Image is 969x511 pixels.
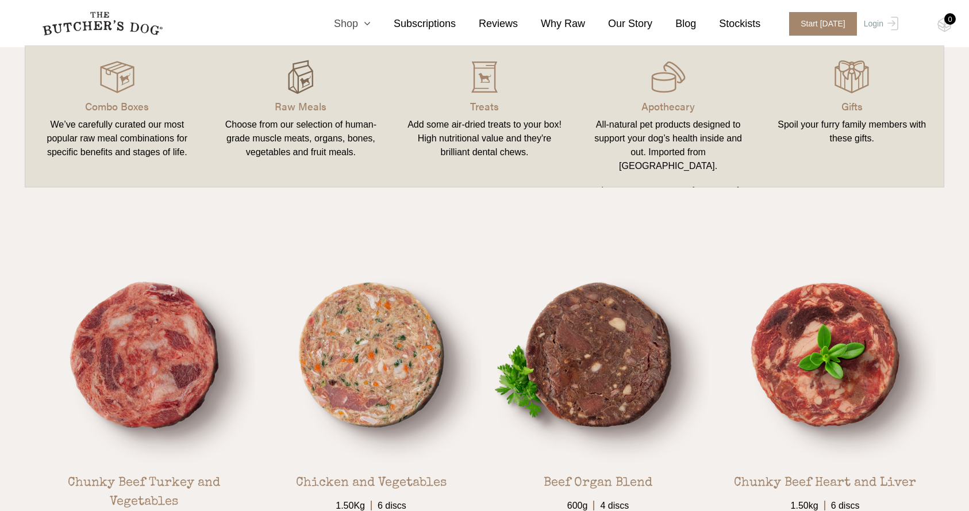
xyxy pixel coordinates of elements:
p: Combo Boxes [39,98,195,114]
div: Chunky Beef Heart and Liver [734,466,916,493]
a: Blog [652,16,696,32]
a: Shop [311,16,371,32]
div: Spoil your furry family members with these gifts. [774,118,930,145]
div: Add some air-dried treats to your box! High nutritional value and they're brilliant dental chews. [406,118,563,159]
a: Reviews [456,16,518,32]
div: Choose from our selection of human-grade muscle meats, organs, bones, vegetables and fruit meals. [223,118,379,159]
a: Apothecary All-natural pet products designed to support your dog’s health inside and out. Importe... [576,57,760,175]
div: Chicken and Vegetables [296,466,447,493]
a: Login [861,12,898,36]
a: Raw Meals Choose from our selection of human-grade muscle meats, organs, bones, vegetables and fr... [209,57,393,175]
a: Gifts Spoil your furry family members with these gifts. [760,57,944,175]
p: Treats [406,98,563,114]
a: Why Raw [518,16,585,32]
div: We’ve carefully curated our most popular raw meal combinations for specific benefits and stages o... [39,118,195,159]
a: Treats Add some air-dried treats to your box! High nutritional value and they're brilliant dental... [393,57,576,175]
a: Our Story [585,16,652,32]
p: Apothecary [590,98,747,114]
a: Combo Boxes We’ve carefully curated our most popular raw meal combinations for specific benefits ... [25,57,209,175]
a: Start [DATE] [778,12,861,36]
p: Gifts [774,98,930,114]
img: TBD_Chunky-Beef-Heart-Liver-1.png [714,244,936,466]
div: Beef Organ Blend [544,466,652,493]
img: TBD_Cart-Empty.png [937,17,952,32]
span: Start [DATE] [789,12,857,36]
a: Stockists [696,16,760,32]
img: TBD_build-A-Box_Hover.png [283,60,318,94]
img: TBD_Chunky-Beef-and-Turkey-1.png [33,244,255,466]
img: TBD_Chicken-and-Veg-1.png [260,244,482,466]
div: All-natural pet products designed to support your dog’s health inside and out. Imported from [GEO... [590,118,747,173]
a: Subscriptions [371,16,456,32]
p: Raw Meals [223,98,379,114]
img: TBD_Organ-Meat-1.png [487,244,709,466]
div: 0 [944,13,956,25]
